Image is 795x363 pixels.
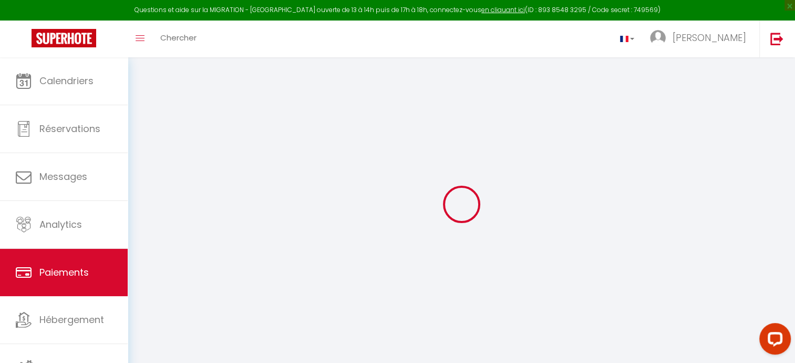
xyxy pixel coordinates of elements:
[642,21,759,57] a: ... [PERSON_NAME]
[39,74,94,87] span: Calendriers
[39,122,100,135] span: Réservations
[751,319,795,363] iframe: LiveChat chat widget
[32,29,96,47] img: Super Booking
[39,218,82,231] span: Analytics
[152,21,204,57] a: Chercher
[39,266,89,279] span: Paiements
[650,30,666,46] img: ...
[160,32,197,43] span: Chercher
[481,5,525,14] a: en cliquant ici
[39,170,87,183] span: Messages
[673,31,746,44] span: [PERSON_NAME]
[39,313,104,326] span: Hébergement
[770,32,783,45] img: logout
